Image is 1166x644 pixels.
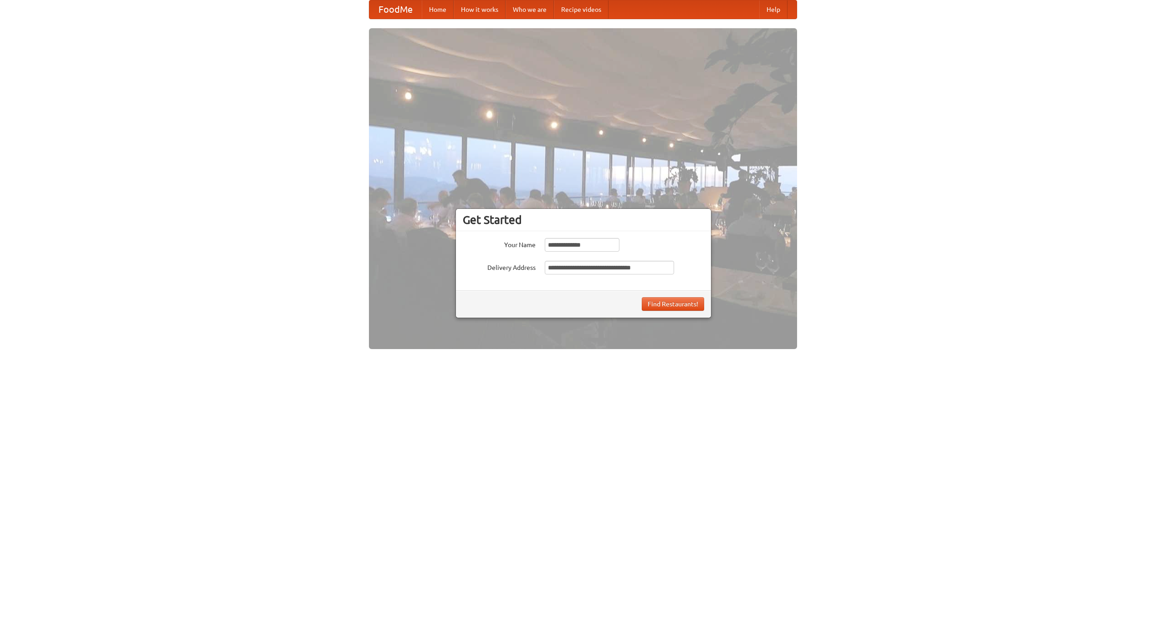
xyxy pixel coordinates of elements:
label: Your Name [463,238,536,249]
a: Who we are [506,0,554,19]
a: Help [759,0,788,19]
a: Home [422,0,454,19]
a: Recipe videos [554,0,609,19]
h3: Get Started [463,213,704,227]
button: Find Restaurants! [642,297,704,311]
a: How it works [454,0,506,19]
a: FoodMe [369,0,422,19]
label: Delivery Address [463,261,536,272]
